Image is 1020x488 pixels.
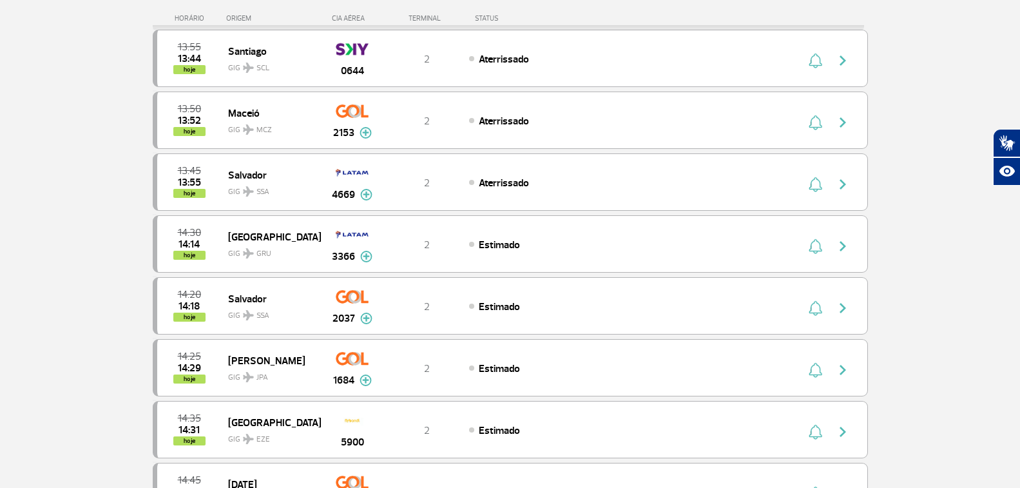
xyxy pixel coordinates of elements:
[835,177,851,192] img: seta-direita-painel-voo.svg
[228,228,311,245] span: [GEOGRAPHIC_DATA]
[333,125,354,141] span: 2153
[479,424,520,437] span: Estimado
[178,240,200,249] span: 2025-09-26 14:14:00
[173,251,206,260] span: hoje
[320,14,385,23] div: CIA AÉREA
[178,54,201,63] span: 2025-09-26 13:44:00
[178,228,201,237] span: 2025-09-26 14:30:00
[835,424,851,440] img: seta-direita-painel-voo.svg
[228,179,311,198] span: GIG
[228,117,311,136] span: GIG
[228,414,311,431] span: [GEOGRAPHIC_DATA]
[424,300,430,313] span: 2
[178,104,201,113] span: 2025-09-26 13:50:00
[479,300,520,313] span: Estimado
[360,251,372,262] img: mais-info-painel-voo.svg
[809,239,822,254] img: sino-painel-voo.svg
[228,303,311,322] span: GIG
[228,427,311,445] span: GIG
[835,362,851,378] img: seta-direita-painel-voo.svg
[993,129,1020,157] button: Abrir tradutor de língua de sinais.
[360,313,372,324] img: mais-info-painel-voo.svg
[332,311,355,326] span: 2037
[243,63,254,73] img: destiny_airplane.svg
[243,434,254,444] img: destiny_airplane.svg
[479,239,520,251] span: Estimado
[178,116,201,125] span: 2025-09-26 13:52:39
[157,14,227,23] div: HORÁRIO
[178,166,201,175] span: 2025-09-26 13:45:00
[809,424,822,440] img: sino-painel-voo.svg
[243,186,254,197] img: destiny_airplane.svg
[173,127,206,136] span: hoje
[835,115,851,130] img: seta-direita-painel-voo.svg
[178,425,200,434] span: 2025-09-26 14:31:00
[341,434,364,450] span: 5900
[178,43,201,52] span: 2025-09-26 13:55:00
[424,53,430,66] span: 2
[178,302,200,311] span: 2025-09-26 14:18:00
[243,310,254,320] img: destiny_airplane.svg
[835,53,851,68] img: seta-direita-painel-voo.svg
[243,372,254,382] img: destiny_airplane.svg
[424,424,430,437] span: 2
[228,365,311,384] span: GIG
[835,239,851,254] img: seta-direita-painel-voo.svg
[173,313,206,322] span: hoje
[228,104,311,121] span: Maceió
[479,362,520,375] span: Estimado
[178,476,201,485] span: 2025-09-26 14:45:00
[360,127,372,139] img: mais-info-painel-voo.svg
[479,115,529,128] span: Aterrissado
[243,248,254,259] img: destiny_airplane.svg
[809,53,822,68] img: sino-painel-voo.svg
[424,177,430,190] span: 2
[256,63,269,74] span: SCL
[178,352,201,361] span: 2025-09-26 14:25:00
[341,63,364,79] span: 0644
[809,300,822,316] img: sino-painel-voo.svg
[228,43,311,59] span: Santiago
[173,65,206,74] span: hoje
[424,362,430,375] span: 2
[256,124,272,136] span: MCZ
[256,310,269,322] span: SSA
[178,364,201,373] span: 2025-09-26 14:29:00
[424,239,430,251] span: 2
[993,129,1020,186] div: Plugin de acessibilidade da Hand Talk.
[332,187,355,202] span: 4669
[809,115,822,130] img: sino-painel-voo.svg
[809,177,822,192] img: sino-painel-voo.svg
[178,178,201,187] span: 2025-09-26 13:55:20
[228,290,311,307] span: Salvador
[835,300,851,316] img: seta-direita-painel-voo.svg
[479,53,529,66] span: Aterrissado
[228,166,311,183] span: Salvador
[173,436,206,445] span: hoje
[178,414,201,423] span: 2025-09-26 14:35:00
[228,55,311,74] span: GIG
[228,241,311,260] span: GIG
[333,373,354,388] span: 1684
[809,362,822,378] img: sino-painel-voo.svg
[385,14,468,23] div: TERMINAL
[226,14,320,23] div: ORIGEM
[468,14,573,23] div: STATUS
[360,189,372,200] img: mais-info-painel-voo.svg
[424,115,430,128] span: 2
[173,189,206,198] span: hoje
[256,372,268,384] span: JPA
[243,124,254,135] img: destiny_airplane.svg
[228,352,311,369] span: [PERSON_NAME]
[993,157,1020,186] button: Abrir recursos assistivos.
[360,375,372,386] img: mais-info-painel-voo.svg
[173,375,206,384] span: hoje
[256,186,269,198] span: SSA
[332,249,355,264] span: 3366
[178,290,201,299] span: 2025-09-26 14:20:00
[479,177,529,190] span: Aterrissado
[256,434,270,445] span: EZE
[256,248,271,260] span: GRU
